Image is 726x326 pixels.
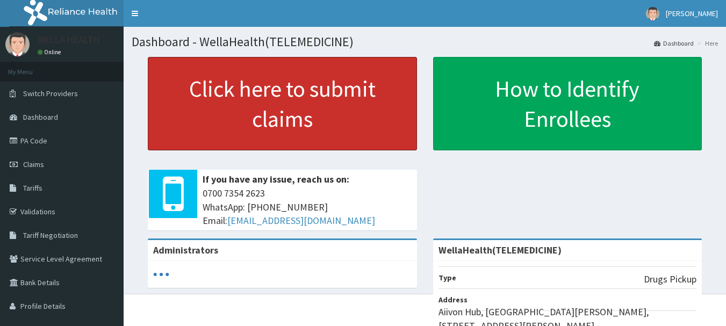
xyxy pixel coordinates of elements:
[644,272,696,286] p: Drugs Pickup
[439,295,468,305] b: Address
[646,7,659,20] img: User Image
[23,89,78,98] span: Switch Providers
[695,39,718,48] li: Here
[433,57,702,150] a: How to Identify Enrollees
[38,48,63,56] a: Online
[203,173,349,185] b: If you have any issue, reach us on:
[227,214,375,227] a: [EMAIL_ADDRESS][DOMAIN_NAME]
[203,186,412,228] span: 0700 7354 2623 WhatsApp: [PHONE_NUMBER] Email:
[5,32,30,56] img: User Image
[38,35,100,45] p: WELLA HEALTH
[439,273,456,282] b: Type
[439,244,562,256] strong: WellaHealth(TELEMEDICINE)
[23,230,78,240] span: Tariff Negotiation
[23,183,42,193] span: Tariffs
[666,9,718,18] span: [PERSON_NAME]
[153,244,218,256] b: Administrators
[23,160,44,169] span: Claims
[153,266,169,282] svg: audio-loading
[23,112,58,122] span: Dashboard
[132,35,718,49] h1: Dashboard - WellaHealth(TELEMEDICINE)
[148,57,417,150] a: Click here to submit claims
[654,39,694,48] a: Dashboard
